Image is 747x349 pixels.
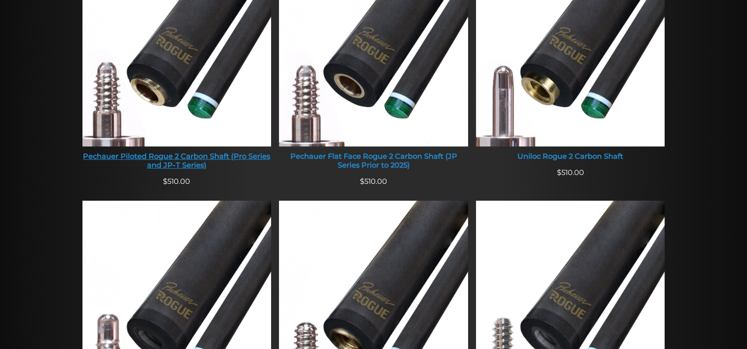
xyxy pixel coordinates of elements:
[476,152,665,161] div: Uniloc Rogue 2 Carbon Shaft
[279,152,468,170] div: Pechauer Flat Face Rogue 2 Carbon Shaft (JP Series Prior to 2025)
[360,177,364,186] span: $
[557,168,584,177] span: 510.00
[557,168,561,177] span: $
[163,177,190,186] span: 510.00
[360,177,387,186] span: 510.00
[82,152,272,170] div: Pechauer Piloted Rogue 2 Carbon Shaft (Pro Series and JP-T Series)
[163,177,167,186] span: $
